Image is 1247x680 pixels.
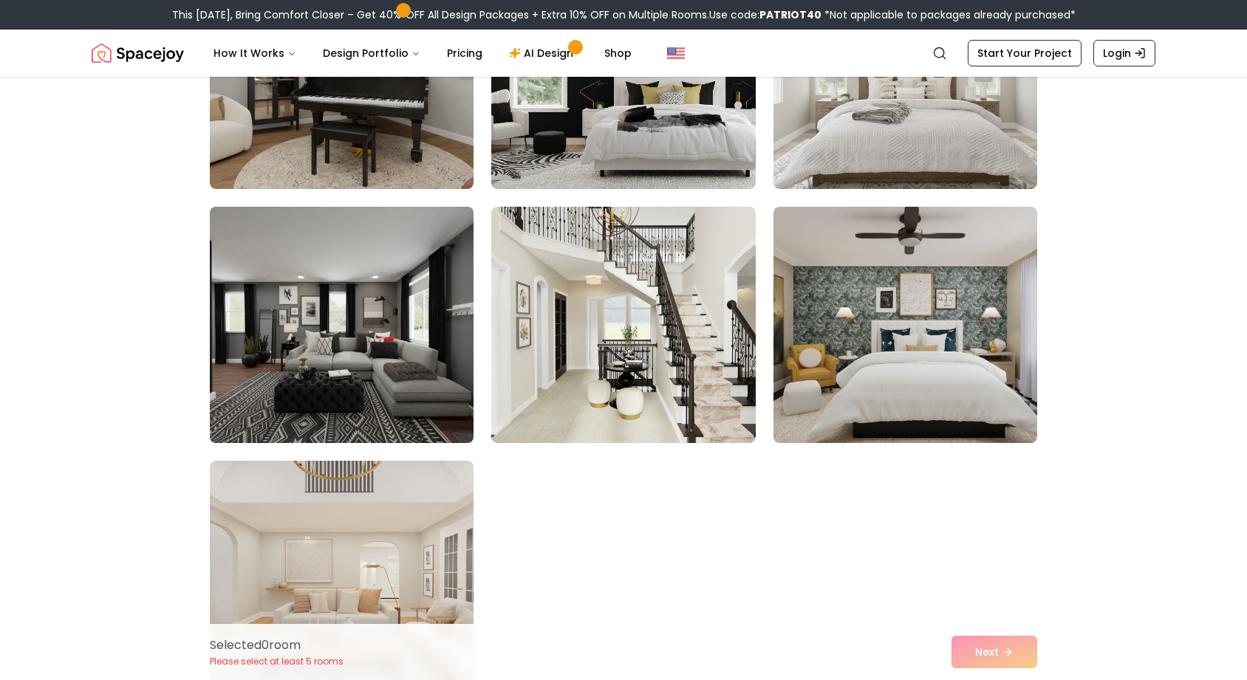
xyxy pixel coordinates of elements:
a: AI Design [497,38,590,68]
span: *Not applicable to packages already purchased* [821,7,1076,22]
p: Please select at least 5 rooms [210,656,344,667]
img: United States [667,44,685,62]
b: PATRIOT40 [759,7,821,22]
a: Login [1093,40,1155,66]
img: Room room-98 [491,207,755,443]
a: Start Your Project [968,40,1082,66]
p: Selected 0 room [210,636,344,654]
nav: Global [92,30,1155,77]
nav: Main [202,38,643,68]
img: Room room-99 [773,207,1037,443]
img: Spacejoy Logo [92,38,184,68]
span: Use code: [709,7,821,22]
a: Shop [592,38,643,68]
div: This [DATE], Bring Comfort Closer – Get 40% OFF All Design Packages + Extra 10% OFF on Multiple R... [172,7,1076,22]
button: Design Portfolio [311,38,432,68]
a: Spacejoy [92,38,184,68]
img: Room room-97 [203,201,480,449]
button: How It Works [202,38,308,68]
a: Pricing [435,38,494,68]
